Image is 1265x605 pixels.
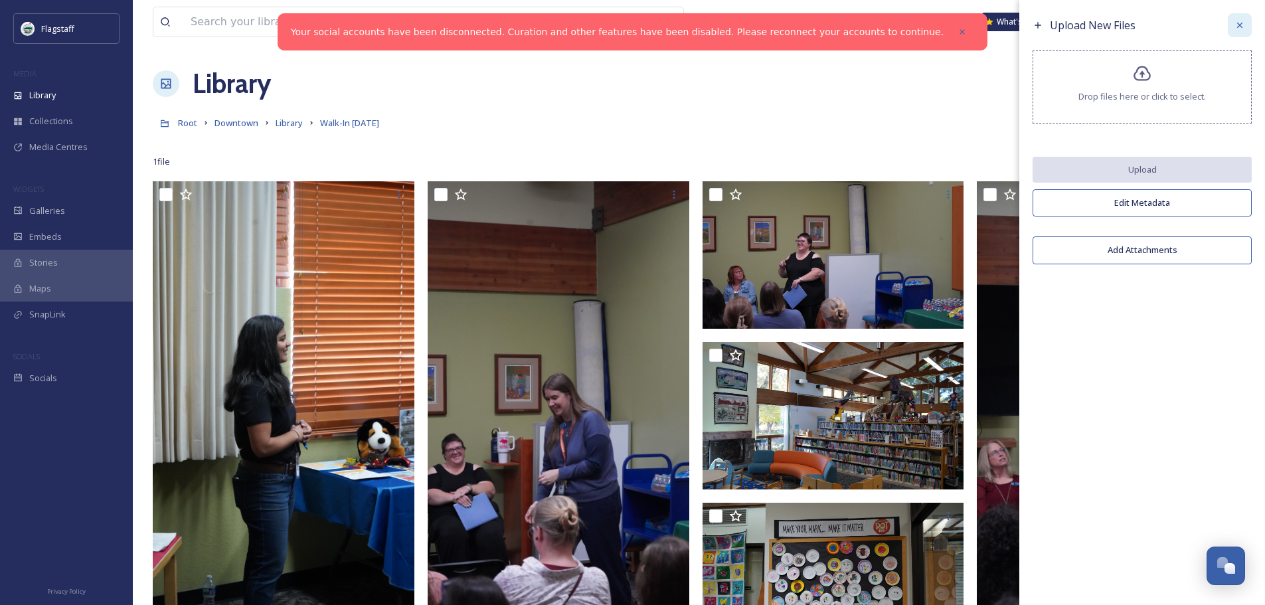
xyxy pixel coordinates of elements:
a: Root [178,115,197,131]
a: Your social accounts have been disconnected. Curation and other features have been disabled. Plea... [291,25,944,39]
span: SOCIALS [13,351,40,361]
button: Edit Metadata [1033,189,1252,216]
span: Library [276,117,303,129]
a: What's New [982,13,1049,31]
a: Privacy Policy [47,582,86,598]
span: MEDIA [13,68,37,78]
span: Downtown [214,117,258,129]
a: View all files [599,9,677,35]
span: Upload New Files [1050,18,1136,33]
span: Media Centres [29,141,88,153]
span: Maps [29,282,51,295]
button: Upload [1033,157,1252,183]
span: Walk-In [DATE] [320,117,379,129]
span: Embeds [29,230,62,243]
a: Library [193,64,271,104]
img: images%20%282%29.jpeg [21,22,35,35]
a: Library [276,115,303,131]
input: Search your library [184,7,551,37]
span: 1 file [153,155,170,168]
span: Galleries [29,205,65,217]
a: Walk-In [DATE] [320,115,379,131]
span: Socials [29,372,57,385]
span: Collections [29,115,73,128]
button: Open Chat [1207,547,1245,585]
span: Privacy Policy [47,587,86,596]
span: Root [178,117,197,129]
span: SnapLink [29,308,66,321]
span: Drop files here or click to select. [1078,90,1206,103]
button: Add Attachments [1033,236,1252,264]
img: DSC06921.JPG [703,181,964,329]
span: Stories [29,256,58,269]
span: Flagstaff [41,23,74,35]
img: DSC06908.JPG [703,342,964,489]
a: Downtown [214,115,258,131]
span: Library [29,89,56,102]
span: WIDGETS [13,184,44,194]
